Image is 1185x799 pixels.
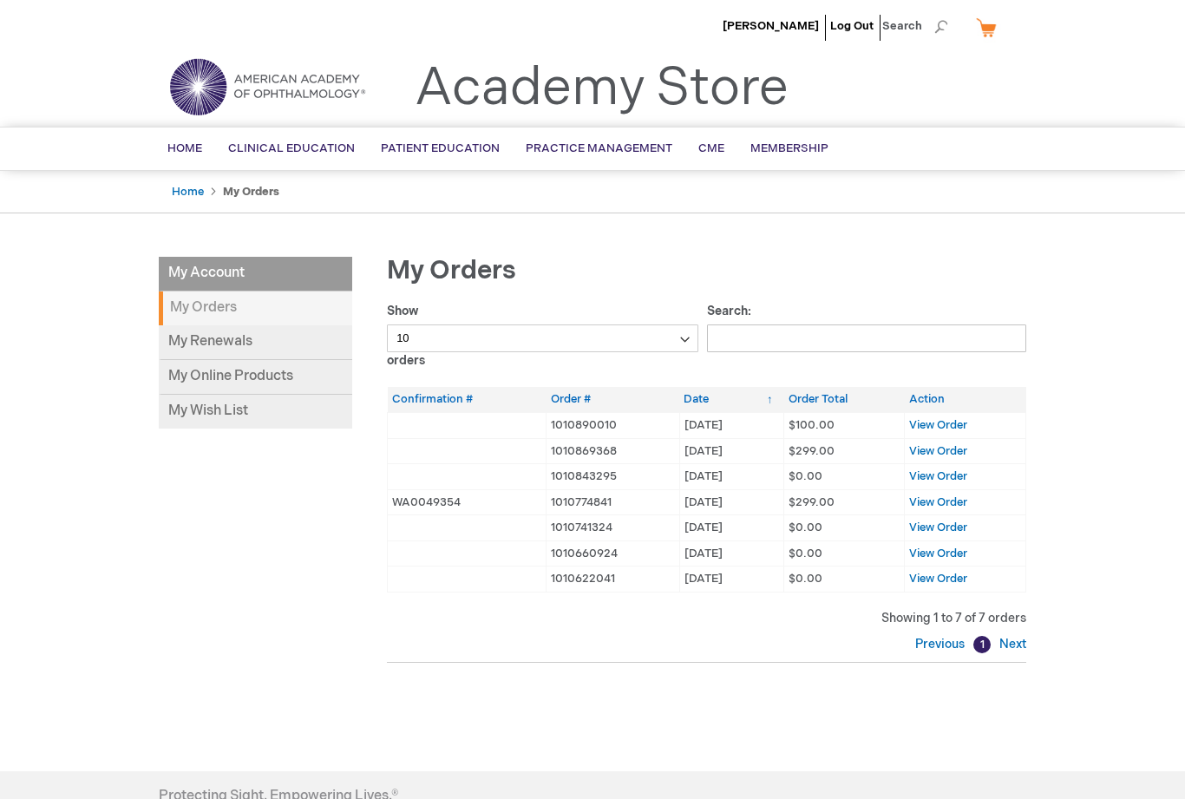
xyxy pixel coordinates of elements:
[909,495,967,509] a: View Order
[909,521,967,534] a: View Order
[909,444,967,458] a: View Order
[159,325,352,360] a: My Renewals
[789,572,822,586] span: $0.00
[909,469,967,483] a: View Order
[789,444,835,458] span: $299.00
[830,19,874,33] a: Log Out
[387,304,698,368] label: Show orders
[159,291,352,325] strong: My Orders
[547,540,680,567] td: 1010660924
[223,185,279,199] strong: My Orders
[679,438,783,464] td: [DATE]
[159,360,352,395] a: My Online Products
[789,469,822,483] span: $0.00
[679,489,783,515] td: [DATE]
[789,547,822,560] span: $0.00
[679,567,783,593] td: [DATE]
[547,464,680,490] td: 1010843295
[679,515,783,541] td: [DATE]
[388,387,547,412] th: Confirmation #: activate to sort column ascending
[387,255,516,286] span: My Orders
[228,141,355,155] span: Clinical Education
[415,57,789,120] a: Academy Store
[698,141,724,155] span: CME
[172,185,204,199] a: Home
[547,412,680,438] td: 1010890010
[547,387,680,412] th: Order #: activate to sort column ascending
[723,19,819,33] a: [PERSON_NAME]
[789,521,822,534] span: $0.00
[547,489,680,515] td: 1010774841
[679,387,783,412] th: Date: activate to sort column ascending
[159,395,352,429] a: My Wish List
[707,324,1027,352] input: Search:
[388,489,547,515] td: WA0049354
[387,610,1026,627] div: Showing 1 to 7 of 7 orders
[750,141,828,155] span: Membership
[707,304,1027,345] label: Search:
[909,418,967,432] a: View Order
[679,464,783,490] td: [DATE]
[784,387,905,412] th: Order Total: activate to sort column ascending
[679,412,783,438] td: [DATE]
[915,637,969,652] a: Previous
[526,141,672,155] span: Practice Management
[679,540,783,567] td: [DATE]
[995,637,1026,652] a: Next
[909,547,967,560] a: View Order
[381,141,500,155] span: Patient Education
[167,141,202,155] span: Home
[882,9,948,43] span: Search
[547,515,680,541] td: 1010741324
[547,567,680,593] td: 1010622041
[789,418,835,432] span: $100.00
[547,438,680,464] td: 1010869368
[387,324,698,352] select: Showorders
[789,495,835,509] span: $299.00
[905,387,1026,412] th: Action: activate to sort column ascending
[909,572,967,586] a: View Order
[973,636,991,653] a: 1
